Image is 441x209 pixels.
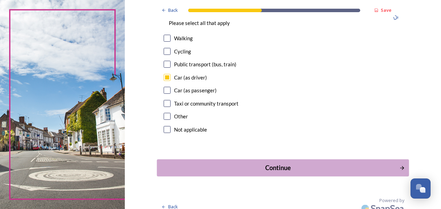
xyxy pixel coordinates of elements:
span: Powered by [379,197,404,204]
div: Taxi or community transport [174,100,239,108]
div: Car (as driver) [174,74,207,82]
button: Continue [157,159,409,176]
div: Other [174,112,188,120]
strong: Save [381,7,391,13]
div: Not applicable [174,126,207,134]
div: Cycling [174,48,191,56]
div: Continue [161,163,395,173]
div: Public transport (bus, train) [174,60,236,68]
span: Back [168,7,178,14]
div: Walking [174,34,193,42]
button: Open Chat [410,178,431,199]
p: Please select all that apply [169,19,339,27]
div: Car (as passenger) [174,86,217,94]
